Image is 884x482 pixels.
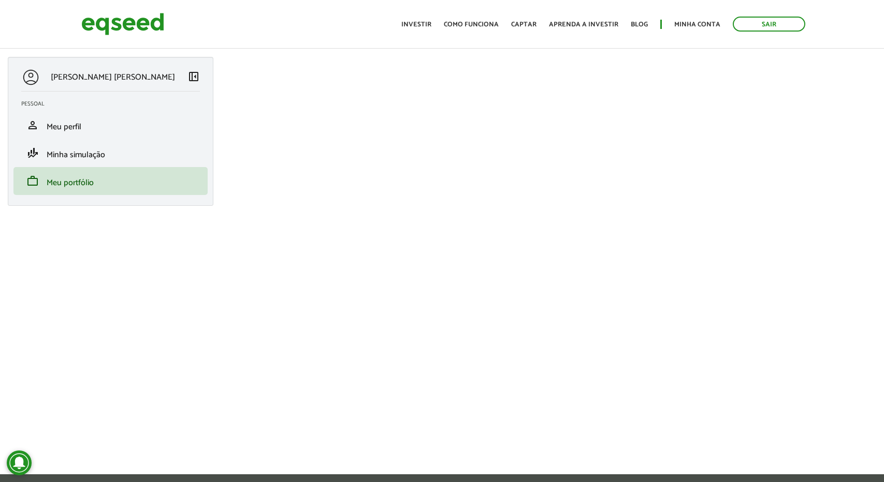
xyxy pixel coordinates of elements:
a: Blog [631,21,648,28]
li: Meu perfil [13,111,208,139]
li: Meu portfólio [13,167,208,195]
span: Minha simulação [47,148,105,162]
h2: Pessoal [21,101,208,107]
p: [PERSON_NAME] [PERSON_NAME] [51,72,175,82]
a: Como funciona [444,21,499,28]
span: person [26,119,39,131]
span: finance_mode [26,147,39,159]
a: Investir [401,21,431,28]
span: Meu portfólio [47,176,94,190]
a: Colapsar menu [187,70,200,85]
span: Meu perfil [47,120,81,134]
a: finance_modeMinha simulação [21,147,200,159]
span: work [26,175,39,187]
a: Aprenda a investir [549,21,618,28]
a: Minha conta [674,21,720,28]
a: Captar [511,21,537,28]
a: Sair [733,17,805,32]
li: Minha simulação [13,139,208,167]
img: EqSeed [81,10,164,38]
a: workMeu portfólio [21,175,200,187]
a: personMeu perfil [21,119,200,131]
span: left_panel_close [187,70,200,83]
